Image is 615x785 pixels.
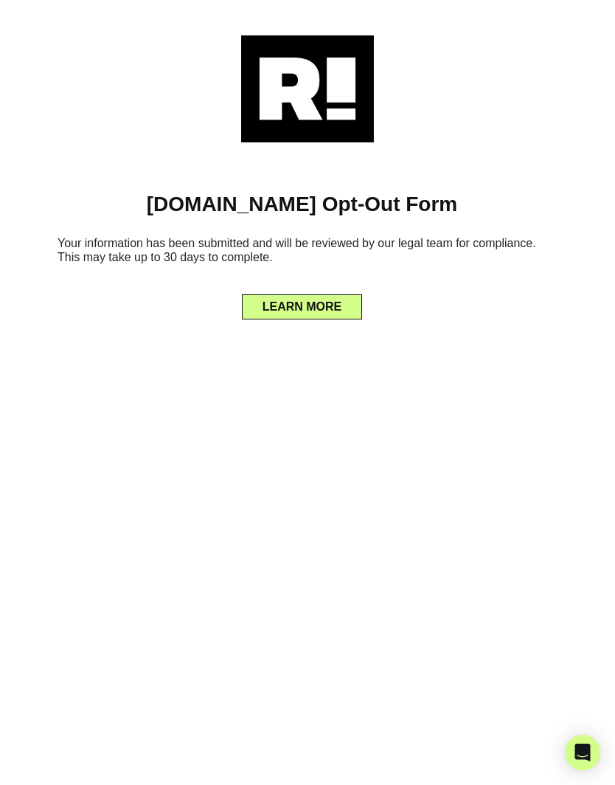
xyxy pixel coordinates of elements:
div: Open Intercom Messenger [565,735,600,770]
button: LEARN MORE [242,294,363,319]
img: Retention.com [241,35,374,142]
a: LEARN MORE [242,297,363,308]
h1: [DOMAIN_NAME] Opt-Out Form [22,192,582,217]
h6: Your information has been submitted and will be reviewed by our legal team for compliance. This m... [22,230,582,276]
